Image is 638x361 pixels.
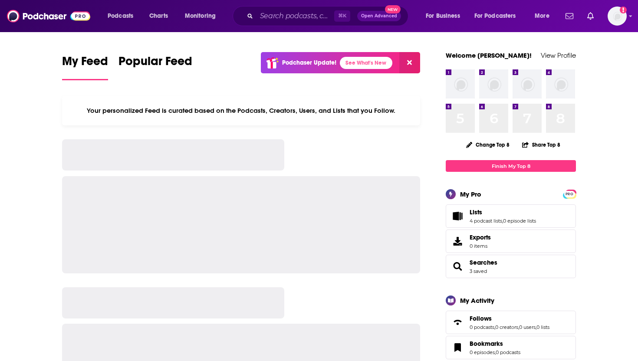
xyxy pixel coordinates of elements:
[446,336,576,359] span: Bookmarks
[474,10,516,22] span: For Podcasters
[446,51,532,59] a: Welcome [PERSON_NAME]!
[608,7,627,26] span: Logged in as LaurenSWPR
[470,324,494,330] a: 0 podcasts
[496,349,520,355] a: 0 podcasts
[361,14,397,18] span: Open Advanced
[608,7,627,26] button: Show profile menu
[564,190,575,197] a: PRO
[257,9,334,23] input: Search podcasts, credits, & more...
[118,54,192,80] a: Popular Feed
[420,9,471,23] button: open menu
[449,210,466,222] a: Lists
[620,7,627,13] svg: Add a profile image
[470,315,492,322] span: Follows
[460,296,494,305] div: My Activity
[144,9,173,23] a: Charts
[241,6,417,26] div: Search podcasts, credits, & more...
[340,57,392,69] a: See What's New
[470,340,520,348] a: Bookmarks
[519,324,536,330] a: 0 users
[62,54,108,80] a: My Feed
[357,11,401,21] button: Open AdvancedNew
[108,10,133,22] span: Podcasts
[449,316,466,328] a: Follows
[334,10,350,22] span: ⌘ K
[470,259,497,266] a: Searches
[118,54,192,74] span: Popular Feed
[470,243,491,249] span: 0 items
[522,136,561,153] button: Share Top 8
[470,208,536,216] a: Lists
[479,69,508,98] img: missing-image.png
[446,311,576,334] span: Follows
[529,9,560,23] button: open menu
[536,324,536,330] span: ,
[446,230,576,253] a: Exports
[535,10,549,22] span: More
[513,69,542,98] img: missing-image.png
[102,9,145,23] button: open menu
[446,255,576,278] span: Searches
[536,324,549,330] a: 0 lists
[426,10,460,22] span: For Business
[546,69,575,98] img: missing-image.png
[503,218,536,224] a: 0 episode lists
[449,341,466,354] a: Bookmarks
[541,51,576,59] a: View Profile
[446,160,576,172] a: Finish My Top 8
[562,9,577,23] a: Show notifications dropdown
[461,139,515,150] button: Change Top 8
[62,54,108,74] span: My Feed
[502,218,503,224] span: ,
[62,96,420,125] div: Your personalized Feed is curated based on the Podcasts, Creators, Users, and Lists that you Follow.
[446,69,475,98] img: missing-image.png
[470,315,549,322] a: Follows
[470,233,491,241] span: Exports
[7,8,90,24] img: Podchaser - Follow, Share and Rate Podcasts
[470,268,487,274] a: 3 saved
[449,235,466,247] span: Exports
[470,349,495,355] a: 0 episodes
[282,59,336,66] p: Podchaser Update!
[470,218,502,224] a: 4 podcast lists
[495,349,496,355] span: ,
[470,208,482,216] span: Lists
[385,5,401,13] span: New
[185,10,216,22] span: Monitoring
[584,9,597,23] a: Show notifications dropdown
[470,340,503,348] span: Bookmarks
[446,204,576,228] span: Lists
[608,7,627,26] img: User Profile
[460,190,481,198] div: My Pro
[495,324,518,330] a: 0 creators
[449,260,466,272] a: Searches
[564,191,575,197] span: PRO
[179,9,227,23] button: open menu
[149,10,168,22] span: Charts
[469,9,529,23] button: open menu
